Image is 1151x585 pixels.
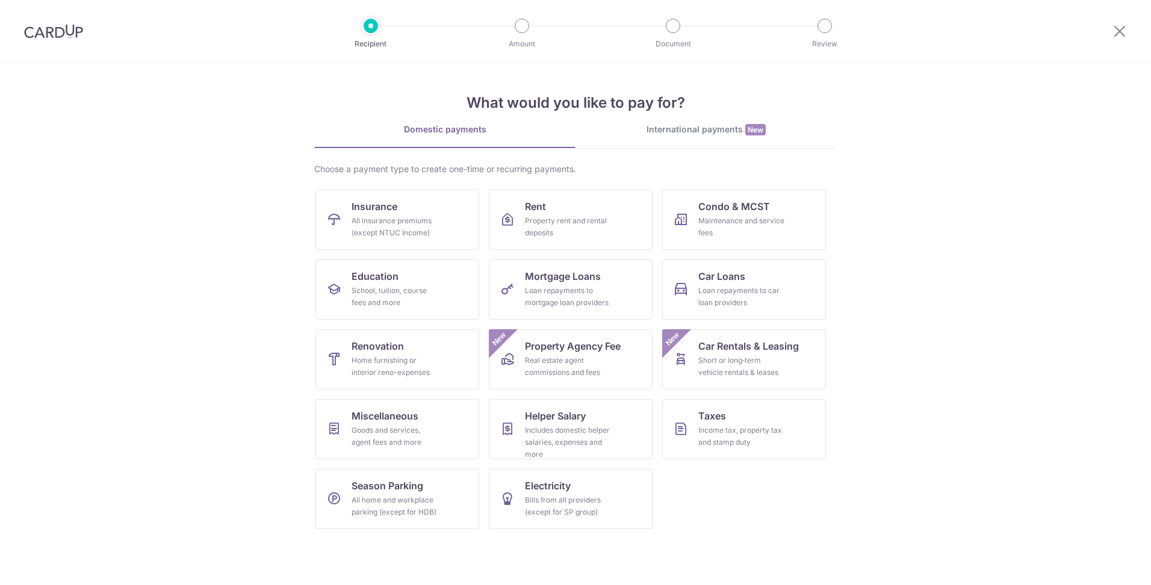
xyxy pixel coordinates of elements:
span: Car Loans [698,269,745,283]
p: Amount [477,38,566,50]
div: Loan repayments to mortgage loan providers [525,285,612,309]
a: EducationSchool, tuition, course fees and more [315,259,479,320]
a: ElectricityBills from all providers (except for SP group) [489,469,653,529]
span: Education [352,269,399,283]
span: Taxes [698,409,726,423]
div: Bills from all providers (except for SP group) [525,494,612,518]
div: All home and workplace parking (except for HDB) [352,494,438,518]
span: Rent [525,199,546,214]
div: Property rent and rental deposits [525,215,612,239]
a: Helper SalaryIncludes domestic helper salaries, expenses and more [489,399,653,459]
span: Insurance [352,199,397,214]
span: Property Agency Fee [525,339,621,353]
span: Helper Salary [525,409,586,423]
div: International payments [575,123,837,136]
div: Goods and services, agent fees and more [352,424,438,448]
span: Condo & MCST [698,199,770,214]
span: Electricity [525,478,571,493]
a: Mortgage LoansLoan repayments to mortgage loan providers [489,259,653,320]
div: Includes domestic helper salaries, expenses and more [525,424,612,460]
div: All insurance premiums (except NTUC Income) [352,215,438,239]
div: School, tuition, course fees and more [352,285,438,309]
a: TaxesIncome tax, property tax and stamp duty [662,399,826,459]
span: Car Rentals & Leasing [698,339,799,353]
p: Document [628,38,718,50]
h4: What would you like to pay for? [314,92,837,114]
div: Short or long‑term vehicle rentals & leases [698,354,785,379]
a: MiscellaneousGoods and services, agent fees and more [315,399,479,459]
span: Miscellaneous [352,409,418,423]
span: New [745,124,766,135]
p: Review [780,38,869,50]
span: New [663,329,683,349]
div: Home furnishing or interior reno-expenses [352,354,438,379]
div: Loan repayments to car loan providers [698,285,785,309]
a: InsuranceAll insurance premiums (except NTUC Income) [315,190,479,250]
a: Car LoansLoan repayments to car loan providers [662,259,826,320]
span: Mortgage Loans [525,269,601,283]
div: Maintenance and service fees [698,215,785,239]
a: RenovationHome furnishing or interior reno-expenses [315,329,479,389]
span: New [489,329,509,349]
div: Real estate agent commissions and fees [525,354,612,379]
div: Income tax, property tax and stamp duty [698,424,785,448]
div: Choose a payment type to create one-time or recurring payments. [314,163,837,175]
span: Renovation [352,339,404,353]
a: Season ParkingAll home and workplace parking (except for HDB) [315,469,479,529]
a: Condo & MCSTMaintenance and service fees [662,190,826,250]
span: Season Parking [352,478,423,493]
a: RentProperty rent and rental deposits [489,190,653,250]
a: Property Agency FeeReal estate agent commissions and feesNew [489,329,653,389]
div: Domestic payments [314,123,575,135]
a: Car Rentals & LeasingShort or long‑term vehicle rentals & leasesNew [662,329,826,389]
p: Recipient [326,38,415,50]
img: CardUp [24,24,83,39]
